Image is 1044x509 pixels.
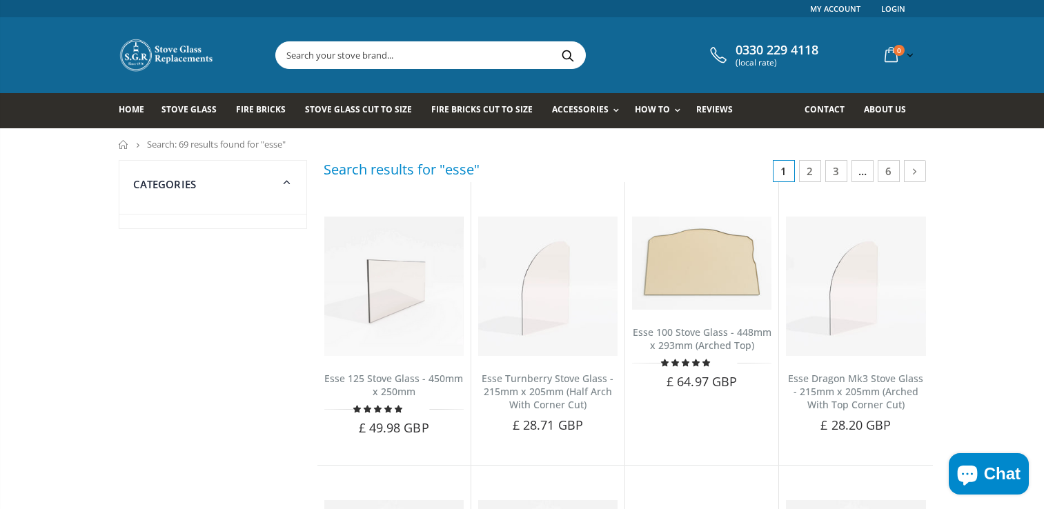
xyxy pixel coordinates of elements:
[133,177,197,191] span: Categories
[552,93,625,128] a: Accessories
[161,103,217,115] span: Stove Glass
[359,419,429,436] span: £ 49.98 GBP
[788,372,923,411] a: Esse Dragon Mk3 Stove Glass - 215mm x 205mm (Arched With Top Corner Cut)
[894,45,905,56] span: 0
[236,93,296,128] a: Fire Bricks
[632,217,771,310] img: Esse 100 stove glass
[119,93,155,128] a: Home
[276,42,740,68] input: Search your stove brand...
[119,140,129,149] a: Home
[878,160,900,182] a: 6
[825,160,847,182] a: 3
[552,103,608,115] span: Accessories
[820,417,891,433] span: £ 28.20 GBP
[667,373,737,390] span: £ 64.97 GBP
[513,417,583,433] span: £ 28.71 GBP
[696,93,743,128] a: Reviews
[786,217,925,356] img: Esse Dragon MK3 arched stove glass with a single corner cut
[324,160,480,179] h3: Search results for "esse"
[147,138,286,150] span: Search: 69 results found for "esse"
[635,103,670,115] span: How To
[805,93,855,128] a: Contact
[431,103,533,115] span: Fire Bricks Cut To Size
[707,43,818,68] a: 0330 229 4118 (local rate)
[635,93,687,128] a: How To
[119,38,215,72] img: Stove Glass Replacement
[799,160,821,182] a: 2
[431,93,543,128] a: Fire Bricks Cut To Size
[805,103,845,115] span: Contact
[324,372,463,398] a: Esse 125 Stove Glass - 450mm x 250mm
[353,403,404,414] span: 5.00 stars
[851,160,874,182] span: …
[773,160,795,182] span: 1
[478,217,618,356] img: Esse Turnberry haf arch stove glass with one corner cut
[661,357,712,368] span: 5.00 stars
[305,93,422,128] a: Stove Glass Cut To Size
[553,42,584,68] button: Search
[736,58,818,68] span: (local rate)
[879,41,916,68] a: 0
[864,103,906,115] span: About us
[236,103,286,115] span: Fire Bricks
[696,103,733,115] span: Reviews
[864,93,916,128] a: About us
[119,103,144,115] span: Home
[736,43,818,58] span: 0330 229 4118
[161,93,227,128] a: Stove Glass
[945,453,1033,498] inbox-online-store-chat: Shopify online store chat
[633,326,771,352] a: Esse 100 Stove Glass - 448mm x 293mm (Arched Top)
[482,372,613,411] a: Esse Turnberry Stove Glass - 215mm x 205mm (Half Arch With Corner Cut)
[324,217,464,356] img: Esse 125 Stove Glass
[305,103,412,115] span: Stove Glass Cut To Size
